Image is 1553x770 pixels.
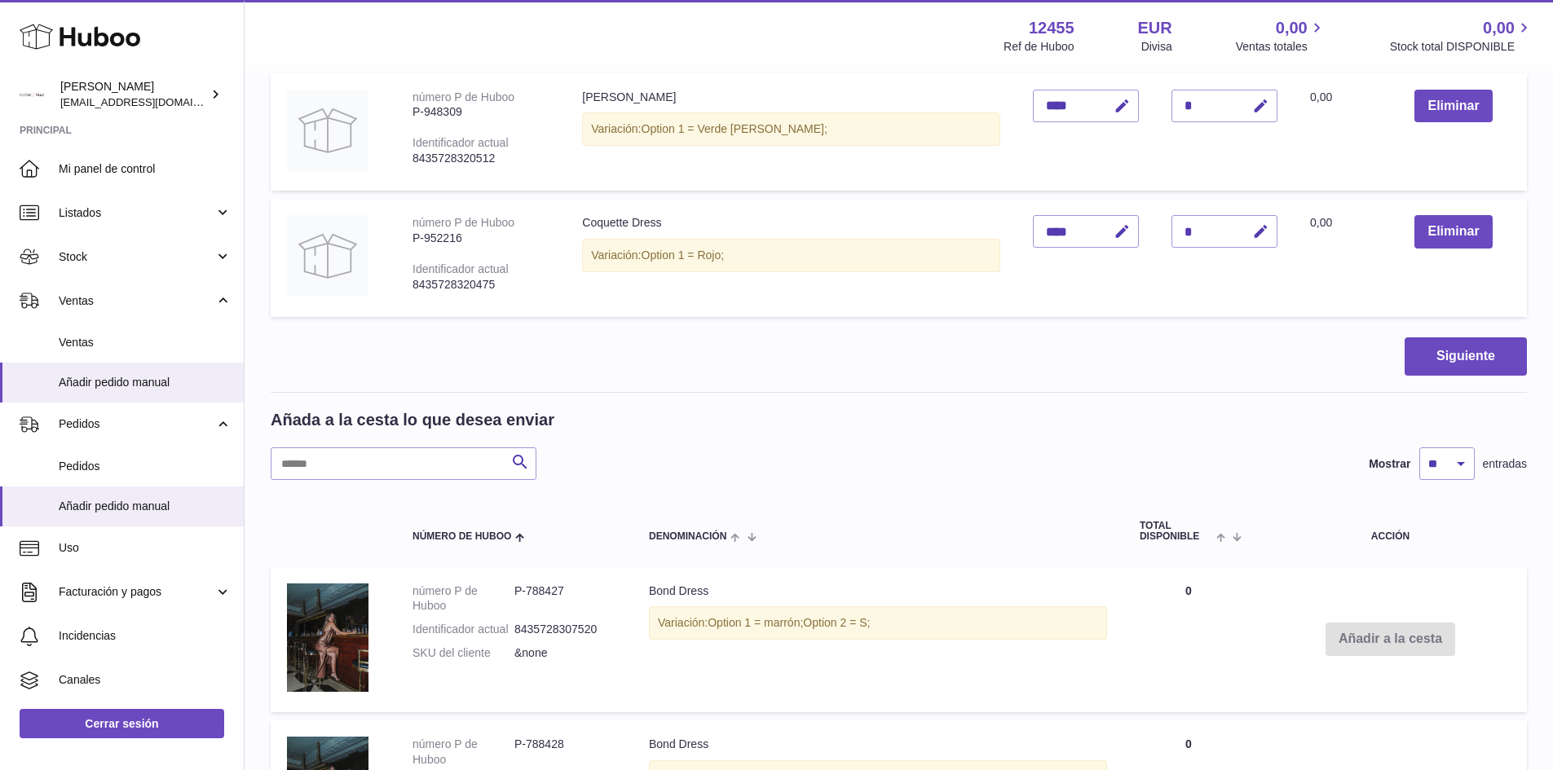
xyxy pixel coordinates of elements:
[59,205,214,221] span: Listados
[566,73,1017,191] td: [PERSON_NAME]
[413,136,509,149] div: Identificador actual
[1276,17,1308,39] span: 0,00
[514,737,616,768] dd: P-788428
[60,95,240,108] span: [EMAIL_ADDRESS][DOMAIN_NAME]
[59,459,232,474] span: Pedidos
[413,737,514,768] dt: número P de Huboo
[1369,456,1410,472] label: Mostrar
[413,622,514,637] dt: Identificador actual
[514,622,616,637] dd: 8435728307520
[582,112,1000,146] div: Variación:
[642,249,725,262] span: Option 1 = Rojo;
[59,249,214,265] span: Stock
[582,239,1000,272] div: Variación:
[59,375,232,390] span: Añadir pedido manual
[59,335,232,350] span: Ventas
[20,709,224,738] a: Cerrar sesión
[59,584,214,600] span: Facturación y pagos
[413,151,549,166] div: 8435728320512
[413,216,514,229] div: número P de Huboo
[1414,90,1492,123] button: Eliminar
[1254,504,1527,558] th: Acción
[413,90,514,103] div: número P de Huboo
[514,583,616,614] dd: P-788427
[59,499,232,514] span: Añadir pedido manual
[1141,39,1172,55] div: Divisa
[1123,567,1254,712] td: 0
[1483,17,1515,39] span: 0,00
[271,409,554,431] h2: Añada a la cesta lo que desea enviar
[287,90,368,171] img: Brigitte Dress
[413,531,511,542] span: Número de Huboo
[60,79,207,110] div: [PERSON_NAME]
[1004,39,1074,55] div: Ref de Huboo
[59,540,232,556] span: Uso
[649,531,726,542] span: Denominación
[708,616,803,629] span: Option 1 = marrón;
[1390,17,1533,55] a: 0,00 Stock total DISPONIBLE
[413,277,549,293] div: 8435728320475
[566,199,1017,317] td: Coquette Dress
[20,82,44,107] img: pedidos@glowrias.com
[803,616,870,629] span: Option 2 = S;
[1236,17,1326,55] a: 0,00 Ventas totales
[59,628,232,644] span: Incidencias
[1138,17,1172,39] strong: EUR
[59,293,214,309] span: Ventas
[413,104,549,120] div: P-948309
[1140,521,1212,542] span: Total DISPONIBLE
[287,583,368,692] img: Bond Dress
[59,416,214,432] span: Pedidos
[1029,17,1074,39] strong: 12455
[642,122,827,135] span: Option 1 = Verde [PERSON_NAME];
[59,161,232,177] span: Mi panel de control
[413,231,549,246] div: P-952216
[1414,215,1492,249] button: Eliminar
[1483,456,1527,472] span: entradas
[1405,337,1527,376] button: Siguiente
[413,645,514,661] dt: SKU del cliente
[1310,216,1332,229] span: 0,00
[287,215,368,297] img: Coquette Dress
[649,606,1107,640] div: Variación:
[413,583,514,614] dt: número P de Huboo
[1310,90,1332,103] span: 0,00
[1390,39,1533,55] span: Stock total DISPONIBLE
[514,645,616,661] dd: &none
[633,567,1123,712] td: Bond Dress
[1236,39,1326,55] span: Ventas totales
[413,262,509,275] div: Identificador actual
[59,672,232,688] span: Canales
